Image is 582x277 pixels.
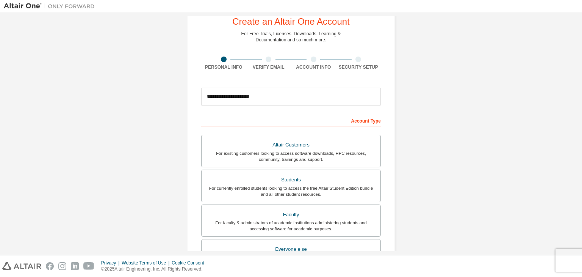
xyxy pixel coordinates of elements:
[206,209,376,220] div: Faculty
[206,244,376,255] div: Everyone else
[241,31,341,43] div: For Free Trials, Licenses, Downloads, Learning & Documentation and so much more.
[336,64,381,70] div: Security Setup
[206,185,376,197] div: For currently enrolled students looking to access the free Altair Student Edition bundle and all ...
[206,220,376,232] div: For faculty & administrators of academic institutions administering students and accessing softwa...
[246,64,291,70] div: Verify Email
[71,262,79,270] img: linkedin.svg
[4,2,99,10] img: Altair One
[201,64,246,70] div: Personal Info
[206,140,376,150] div: Altair Customers
[291,64,336,70] div: Account Info
[83,262,94,270] img: youtube.svg
[58,262,66,270] img: instagram.svg
[232,17,350,26] div: Create an Altair One Account
[46,262,54,270] img: facebook.svg
[206,150,376,162] div: For existing customers looking to access software downloads, HPC resources, community, trainings ...
[122,260,172,266] div: Website Terms of Use
[2,262,41,270] img: altair_logo.svg
[172,260,208,266] div: Cookie Consent
[101,260,122,266] div: Privacy
[201,114,381,126] div: Account Type
[206,175,376,185] div: Students
[101,266,209,272] p: © 2025 Altair Engineering, Inc. All Rights Reserved.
